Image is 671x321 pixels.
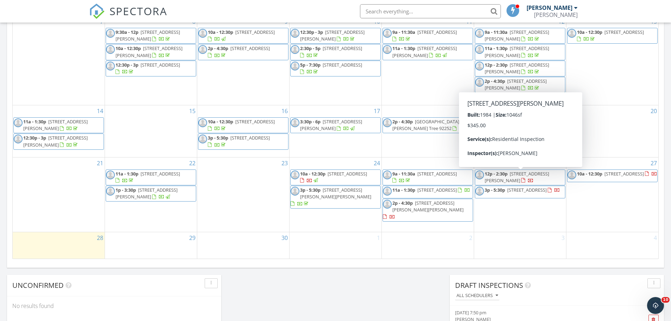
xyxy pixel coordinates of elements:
[198,45,207,54] img: default-user-f0147aede5fd5fa78ca7ade42f37bd4542148d508eef1c3d3ea960f66861d68b.jpg
[485,118,505,125] span: 1p - 3:30p
[188,158,197,169] a: Go to September 22, 2025
[95,232,105,243] a: Go to September 28, 2025
[485,171,508,177] span: 12p - 2:30p
[507,118,547,125] span: [STREET_ADDRESS]
[392,118,472,131] a: 2p - 4:30p [GEOGRAPHIC_DATA], [PERSON_NAME] Tree 92252
[485,78,505,84] span: 2p - 4:30p
[392,200,413,206] span: 2p - 4:30p
[106,187,115,196] img: default-user-f0147aede5fd5fa78ca7ade42f37bd4542148d508eef1c3d3ea960f66861d68b.jpg
[383,200,392,209] img: default-user-f0147aede5fd5fa78ca7ade42f37bd4542148d508eef1c3d3ea960f66861d68b.jpg
[527,4,572,11] div: [PERSON_NAME]
[485,171,549,184] span: [STREET_ADDRESS][PERSON_NAME]
[208,29,275,42] a: 10a - 12:30p [STREET_ADDRESS]
[290,232,382,259] td: Go to October 1, 2025
[141,62,180,68] span: [STREET_ADDRESS]
[105,157,197,232] td: Go to September 22, 2025
[300,29,365,42] span: [STREET_ADDRESS][PERSON_NAME]
[116,62,138,68] span: 12:30p - 3p
[12,280,64,290] span: Unconfirmed
[392,118,413,125] span: 2p - 4:30p
[116,187,178,200] span: [STREET_ADDRESS][PERSON_NAME]
[7,296,221,315] div: No results found
[392,29,415,35] span: 9a - 11:30a
[208,45,270,58] a: 2p - 4:30p [STREET_ADDRESS]
[13,117,104,133] a: 11a - 1:30p [STREET_ADDRESS][PERSON_NAME]
[290,61,381,76] a: 5p - 7:30p [STREET_ADDRESS]
[291,171,299,179] img: default-user-f0147aede5fd5fa78ca7ade42f37bd4542148d508eef1c3d3ea960f66861d68b.jpg
[235,118,275,125] span: [STREET_ADDRESS]
[455,309,625,316] div: [DATE] 7:50 pm
[141,171,180,177] span: [STREET_ADDRESS]
[381,157,474,232] td: Go to September 25, 2025
[475,117,565,133] a: 1p - 3:30p [STREET_ADDRESS]
[485,29,508,35] span: 9a - 11:30a
[13,232,105,259] td: Go to September 28, 2025
[485,78,547,91] a: 2p - 4:30p [STREET_ADDRESS][PERSON_NAME]
[188,105,197,117] a: Go to September 15, 2025
[280,158,289,169] a: Go to September 23, 2025
[372,158,381,169] a: Go to September 24, 2025
[567,169,658,182] a: 10a - 12:30p [STREET_ADDRESS]
[116,45,182,58] a: 10a - 12:30p [STREET_ADDRESS][PERSON_NAME]
[383,169,473,185] a: 9a - 11:30a [STREET_ADDRESS]
[474,157,566,232] td: Go to September 26, 2025
[485,45,508,51] span: 11a - 1:30p
[381,16,474,105] td: Go to September 11, 2025
[383,118,392,127] img: default-user-f0147aede5fd5fa78ca7ade42f37bd4542148d508eef1c3d3ea960f66861d68b.jpg
[291,118,299,127] img: default-user-f0147aede5fd5fa78ca7ade42f37bd4542148d508eef1c3d3ea960f66861d68b.jpg
[116,29,180,42] a: 9:30a - 12p [STREET_ADDRESS][PERSON_NAME]
[475,187,484,196] img: default-user-f0147aede5fd5fa78ca7ade42f37bd4542148d508eef1c3d3ea960f66861d68b.jpg
[23,135,88,148] span: [STREET_ADDRESS][PERSON_NAME]
[475,171,484,179] img: default-user-f0147aede5fd5fa78ca7ade42f37bd4542148d508eef1c3d3ea960f66861d68b.jpg
[14,135,23,143] img: default-user-f0147aede5fd5fa78ca7ade42f37bd4542148d508eef1c3d3ea960f66861d68b.jpg
[485,171,549,184] a: 12p - 2:30p [STREET_ADDRESS][PERSON_NAME]
[300,62,321,68] span: 5p - 7:30p
[566,16,658,105] td: Go to September 13, 2025
[652,232,658,243] a: Go to October 4, 2025
[280,232,289,243] a: Go to September 30, 2025
[23,118,88,131] span: [STREET_ADDRESS][PERSON_NAME]
[474,232,566,259] td: Go to October 3, 2025
[290,186,381,209] a: 3p - 5:30p [STREET_ADDRESS][PERSON_NAME][PERSON_NAME]
[290,16,382,105] td: Go to September 10, 2025
[208,118,233,125] span: 10a - 12:30p
[577,29,644,42] a: 10a - 12:30p [STREET_ADDRESS]
[475,62,484,70] img: default-user-f0147aede5fd5fa78ca7ade42f37bd4542148d508eef1c3d3ea960f66861d68b.jpg
[106,44,196,60] a: 10a - 12:30p [STREET_ADDRESS][PERSON_NAME]
[567,28,658,44] a: 10a - 12:30p [STREET_ADDRESS]
[475,169,565,185] a: 12p - 2:30p [STREET_ADDRESS][PERSON_NAME]
[383,44,473,60] a: 11a - 1:30p [STREET_ADDRESS][PERSON_NAME]
[291,45,299,54] img: default-user-f0147aede5fd5fa78ca7ade42f37bd4542148d508eef1c3d3ea960f66861d68b.jpg
[604,171,644,177] span: [STREET_ADDRESS]
[475,44,565,60] a: 11a - 1:30p [STREET_ADDRESS][PERSON_NAME]
[198,44,288,60] a: 2p - 4:30p [STREET_ADDRESS]
[392,200,464,213] span: [STREET_ADDRESS][PERSON_NAME][PERSON_NAME]
[23,135,88,148] a: 12:30p - 3p [STREET_ADDRESS][PERSON_NAME]
[381,105,474,158] td: Go to September 18, 2025
[95,105,105,117] a: Go to September 14, 2025
[383,45,392,54] img: default-user-f0147aede5fd5fa78ca7ade42f37bd4542148d508eef1c3d3ea960f66861d68b.jpg
[290,44,381,60] a: 2:30p - 5p [STREET_ADDRESS]
[198,29,207,38] img: default-user-f0147aede5fd5fa78ca7ade42f37bd4542148d508eef1c3d3ea960f66861d68b.jpg
[360,4,501,18] input: Search everything...
[300,118,362,131] a: 3:30p - 6p [STREET_ADDRESS][PERSON_NAME]
[557,158,566,169] a: Go to September 26, 2025
[105,16,197,105] td: Go to September 8, 2025
[290,105,382,158] td: Go to September 17, 2025
[291,29,299,38] img: default-user-f0147aede5fd5fa78ca7ade42f37bd4542148d508eef1c3d3ea960f66861d68b.jpg
[474,105,566,158] td: Go to September 19, 2025
[475,45,484,54] img: default-user-f0147aede5fd5fa78ca7ade42f37bd4542148d508eef1c3d3ea960f66861d68b.jpg
[13,16,105,105] td: Go to September 7, 2025
[291,187,371,206] a: 3p - 5:30p [STREET_ADDRESS][PERSON_NAME][PERSON_NAME]
[383,186,473,198] a: 11a - 1:30p [STREET_ADDRESS]
[188,232,197,243] a: Go to September 29, 2025
[106,61,196,76] a: 12:30p - 3p [STREET_ADDRESS]
[392,171,415,177] span: 9a - 11:30a
[208,135,228,141] span: 3p - 5:30p
[507,187,547,193] span: [STREET_ADDRESS]
[116,171,138,177] span: 11a - 1:30p
[417,29,457,35] span: [STREET_ADDRESS]
[604,29,644,35] span: [STREET_ADDRESS]
[485,187,505,193] span: 3p - 5:30p
[106,45,115,54] img: default-user-f0147aede5fd5fa78ca7ade42f37bd4542148d508eef1c3d3ea960f66861d68b.jpg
